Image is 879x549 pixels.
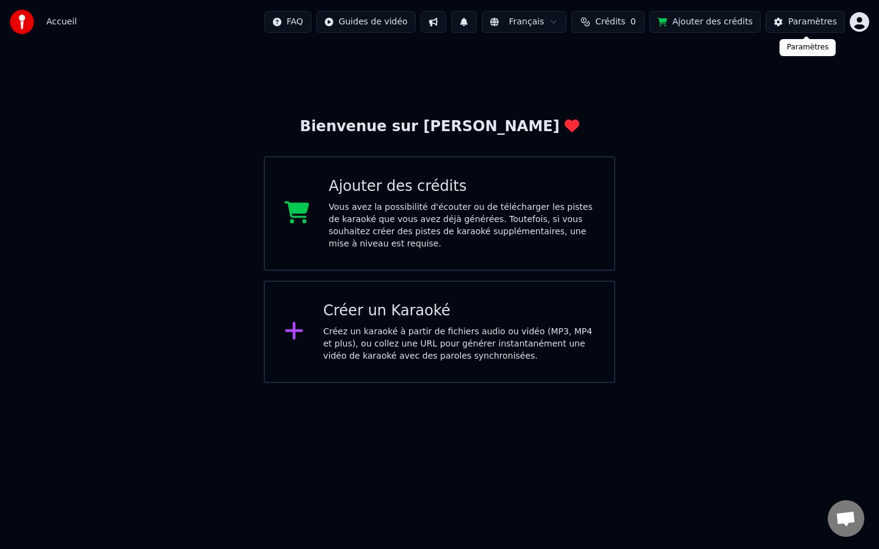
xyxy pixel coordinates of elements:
[324,326,595,362] div: Créez un karaoké à partir de fichiers audio ou vidéo (MP3, MP4 et plus), ou collez une URL pour g...
[631,16,636,28] span: 0
[329,177,595,196] div: Ajouter des crédits
[765,11,845,33] button: Paramètres
[788,16,837,28] div: Paramètres
[595,16,625,28] span: Crédits
[329,201,595,250] div: Vous avez la possibilité d'écouter ou de télécharger les pistes de karaoké que vous avez déjà gén...
[780,39,836,56] div: Paramètres
[316,11,416,33] button: Guides de vidéo
[46,16,77,28] span: Accueil
[649,11,761,33] button: Ajouter des crédits
[264,11,311,33] button: FAQ
[300,117,579,137] div: Bienvenue sur [PERSON_NAME]
[10,10,34,34] img: youka
[324,301,595,321] div: Créer un Karaoké
[46,16,77,28] nav: breadcrumb
[571,11,645,33] button: Crédits0
[828,500,864,537] div: Ouvrir le chat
